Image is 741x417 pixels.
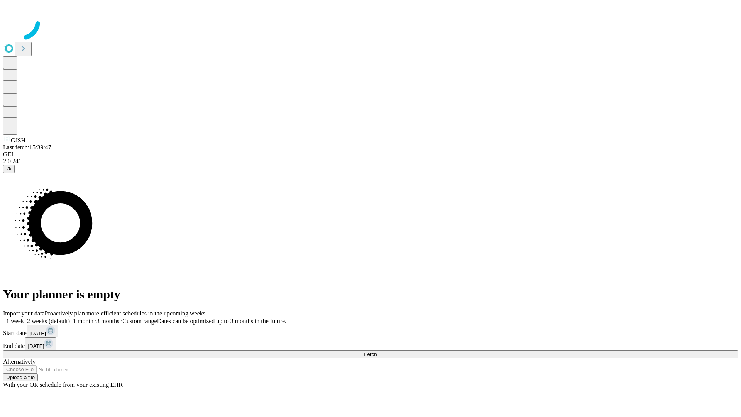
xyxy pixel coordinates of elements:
[122,318,157,324] span: Custom range
[96,318,119,324] span: 3 months
[3,165,15,173] button: @
[45,310,207,317] span: Proactively plan more efficient schedules in the upcoming weeks.
[3,350,738,358] button: Fetch
[11,137,25,144] span: GJSH
[3,358,36,365] span: Alternatively
[6,318,24,324] span: 1 week
[3,151,738,158] div: GEI
[3,325,738,337] div: Start date
[27,325,58,337] button: [DATE]
[3,373,38,381] button: Upload a file
[157,318,286,324] span: Dates can be optimized up to 3 months in the future.
[3,158,738,165] div: 2.0.241
[3,337,738,350] div: End date
[3,287,738,302] h1: Your planner is empty
[73,318,93,324] span: 1 month
[3,144,51,151] span: Last fetch: 15:39:47
[25,337,56,350] button: [DATE]
[3,381,123,388] span: With your OR schedule from your existing EHR
[364,351,377,357] span: Fetch
[3,310,45,317] span: Import your data
[30,331,46,336] span: [DATE]
[6,166,12,172] span: @
[28,343,44,349] span: [DATE]
[27,318,70,324] span: 2 weeks (default)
